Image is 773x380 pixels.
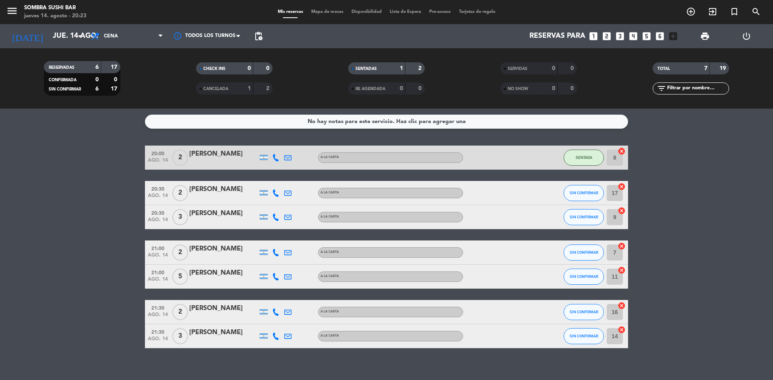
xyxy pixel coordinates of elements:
i: power_settings_new [742,31,751,41]
div: Sombra Sushi Bar [24,4,87,12]
span: ago. 14 [148,253,168,262]
button: SIN CONFIRMAR [564,209,604,225]
i: filter_list [657,84,666,93]
span: SIN CONFIRMAR [570,310,598,314]
i: add_box [668,31,678,41]
strong: 1 [248,86,251,91]
span: A LA CARTA [320,215,339,218]
div: jueves 14. agosto - 20:23 [24,12,87,20]
span: SIN CONFIRMAR [570,334,598,338]
span: SIN CONFIRMAR [570,250,598,255]
i: looks_one [588,31,599,41]
span: A LA CARTA [320,191,339,194]
div: [PERSON_NAME] [189,327,258,338]
i: cancel [618,242,626,250]
button: SIN CONFIRMAR [564,304,604,320]
span: print [700,31,710,41]
span: A LA CARTA [320,310,339,313]
span: Pre-acceso [425,10,455,14]
span: TOTAL [657,67,670,71]
strong: 0 [552,66,555,71]
span: ago. 14 [148,277,168,286]
span: 21:00 [148,267,168,277]
span: ago. 14 [148,158,168,167]
span: 5 [172,269,188,285]
span: Disponibilidad [347,10,386,14]
i: cancel [618,147,626,155]
span: SENTADA [576,155,592,160]
span: CONFIRMADA [49,78,76,82]
span: Lista de Espera [386,10,425,14]
button: SIN CONFIRMAR [564,328,604,344]
i: add_circle_outline [686,7,696,16]
span: 2 [172,185,188,201]
strong: 0 [248,66,251,71]
span: NO SHOW [508,87,528,91]
i: menu [6,5,18,17]
div: [PERSON_NAME] [189,149,258,159]
i: looks_6 [655,31,665,41]
span: ago. 14 [148,312,168,321]
strong: 2 [418,66,423,71]
strong: 6 [95,64,99,70]
span: 2 [172,150,188,166]
span: 2 [172,304,188,320]
i: looks_4 [628,31,639,41]
button: SIN CONFIRMAR [564,269,604,285]
span: 3 [172,328,188,344]
div: [PERSON_NAME] [189,303,258,314]
span: SERVIDAS [508,67,527,71]
i: [DATE] [6,27,49,45]
button: menu [6,5,18,20]
div: [PERSON_NAME] [189,244,258,254]
span: A LA CARTA [320,156,339,159]
span: Reservas para [529,32,585,40]
i: looks_two [601,31,612,41]
button: SIN CONFIRMAR [564,185,604,201]
span: 20:30 [148,208,168,217]
span: Mapa de mesas [307,10,347,14]
div: [PERSON_NAME] [189,208,258,219]
span: 21:00 [148,243,168,253]
i: arrow_drop_down [75,31,85,41]
strong: 7 [704,66,707,71]
strong: 0 [552,86,555,91]
span: SIN CONFIRMAR [570,191,598,195]
span: SIN CONFIRMAR [570,274,598,279]
span: CHECK INS [203,67,225,71]
strong: 2 [266,86,271,91]
span: SIN CONFIRMAR [570,215,598,219]
span: 2 [172,244,188,261]
span: pending_actions [254,31,263,41]
span: 21:30 [148,303,168,312]
span: 3 [172,209,188,225]
span: SIN CONFIRMAR [49,87,81,91]
button: SIN CONFIRMAR [564,244,604,261]
div: LOG OUT [725,24,767,48]
strong: 0 [95,77,99,82]
strong: 0 [570,86,575,91]
strong: 0 [418,86,423,91]
span: 21:30 [148,327,168,336]
i: cancel [618,302,626,310]
span: A LA CARTA [320,251,339,254]
span: A LA CARTA [320,334,339,337]
span: Cena [104,33,118,39]
span: Tarjetas de regalo [455,10,500,14]
strong: 19 [719,66,728,71]
span: CANCELADA [203,87,228,91]
span: ago. 14 [148,193,168,202]
i: cancel [618,183,626,191]
strong: 0 [570,66,575,71]
i: cancel [618,326,626,334]
i: cancel [618,266,626,274]
strong: 17 [111,86,119,92]
span: A LA CARTA [320,275,339,278]
span: 20:00 [148,148,168,158]
span: Mis reservas [274,10,307,14]
div: No hay notas para este servicio. Haz clic para agregar una [308,117,466,126]
i: exit_to_app [708,7,717,16]
span: ago. 14 [148,217,168,226]
strong: 0 [400,86,403,91]
span: RE AGENDADA [355,87,385,91]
